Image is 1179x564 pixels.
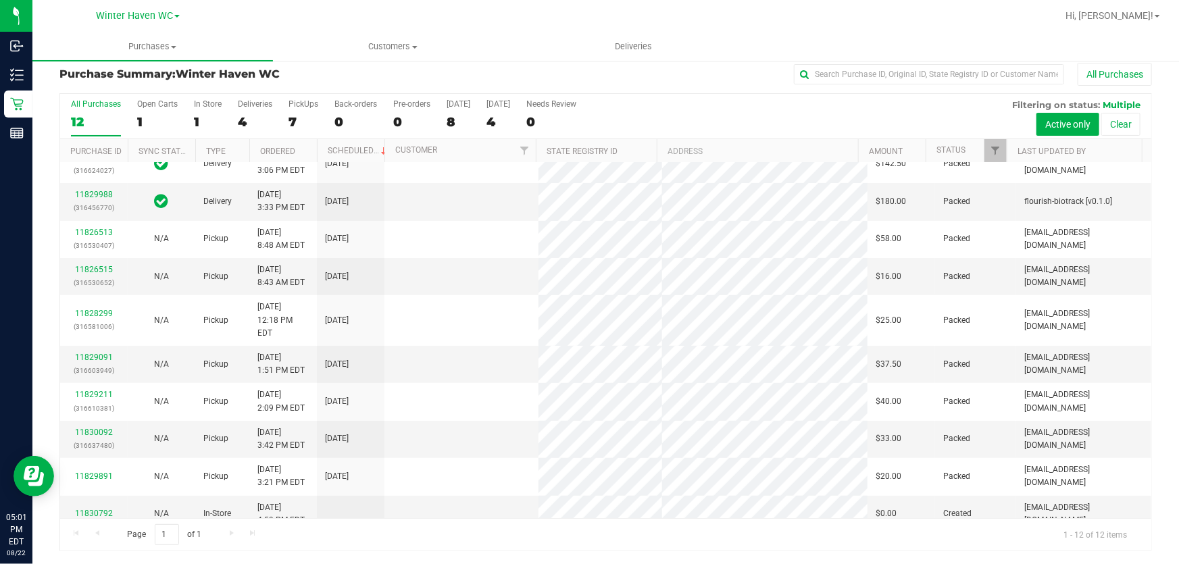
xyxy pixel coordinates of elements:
a: Amount [869,147,903,156]
button: N/A [154,358,169,371]
a: Deliveries [513,32,753,61]
span: Not Applicable [154,272,169,281]
span: [DATE] [325,232,349,245]
span: [DATE] 2:09 PM EDT [257,388,305,414]
span: [EMAIL_ADDRESS][DOMAIN_NAME] [1024,463,1143,489]
span: Not Applicable [154,396,169,406]
span: [DATE] [325,395,349,408]
span: Packed [943,432,970,445]
span: $0.00 [876,507,897,520]
inline-svg: Inventory [10,68,24,82]
span: $37.50 [876,358,901,371]
a: Type [206,147,226,156]
span: [DATE] 3:42 PM EDT [257,426,305,452]
span: Deliveries [597,41,670,53]
span: 1 - 12 of 12 items [1053,524,1138,544]
span: [DATE] 3:21 PM EDT [257,463,305,489]
div: In Store [194,99,222,109]
span: $180.00 [876,195,906,208]
span: [DATE] 1:51 PM EDT [257,351,305,377]
p: 05:01 PM EDT [6,511,26,548]
span: Filtering on status: [1012,99,1100,110]
span: Not Applicable [154,315,169,325]
p: (316456770) [68,201,120,214]
span: [DATE] 3:06 PM EDT [257,151,305,177]
span: [DATE] [325,358,349,371]
span: [DATE] [325,157,349,170]
span: Pickup [203,314,228,327]
span: Pickup [203,432,228,445]
a: Status [936,145,965,155]
div: [DATE] [486,99,510,109]
div: Needs Review [526,99,576,109]
span: [EMAIL_ADDRESS][DOMAIN_NAME] [1024,263,1143,289]
p: (316637480) [68,439,120,452]
button: All Purchases [1078,63,1152,86]
button: N/A [154,507,169,520]
span: [DATE] 3:33 PM EDT [257,188,305,214]
span: [EMAIL_ADDRESS][DOMAIN_NAME] [1024,426,1143,452]
span: $25.00 [876,314,901,327]
span: flourish-biotrack [v0.1.0] [1024,195,1112,208]
div: 4 [238,114,272,130]
span: [DATE] [325,470,349,483]
div: 1 [194,114,222,130]
input: Search Purchase ID, Original ID, State Registry ID or Customer Name... [794,64,1064,84]
a: State Registry ID [547,147,618,156]
span: Not Applicable [154,359,169,369]
div: 0 [393,114,430,130]
span: Winter Haven WC [96,10,173,22]
span: In Sync [155,192,169,211]
h3: Purchase Summary: [59,68,424,80]
inline-svg: Inbound [10,39,24,53]
div: Pre-orders [393,99,430,109]
a: 11829211 [75,390,113,399]
div: 1 [137,114,178,130]
span: [EMAIL_ADDRESS][DOMAIN_NAME] [1024,226,1143,252]
span: [DATE] 12:18 PM EDT [257,301,309,340]
span: Created [943,507,972,520]
span: $58.00 [876,232,901,245]
span: [DATE] [325,195,349,208]
p: (316530407) [68,239,120,252]
div: PickUps [289,99,318,109]
a: 11826515 [75,265,113,274]
a: Purchases [32,32,273,61]
span: Pickup [203,395,228,408]
button: N/A [154,395,169,408]
p: (316603949) [68,364,120,377]
a: Filter [984,139,1007,162]
div: Open Carts [137,99,178,109]
span: In-Store [203,507,231,520]
a: 11829091 [75,353,113,362]
span: [DATE] 8:48 AM EDT [257,226,305,252]
span: Multiple [1103,99,1140,110]
a: Customers [273,32,513,61]
span: Pickup [203,358,228,371]
span: Packed [943,470,970,483]
span: Packed [943,270,970,283]
span: In Sync [155,154,169,173]
th: Address [657,139,858,163]
span: Packed [943,232,970,245]
button: N/A [154,314,169,327]
span: Packed [943,195,970,208]
span: Purchases [32,41,273,53]
span: $40.00 [876,395,901,408]
button: N/A [154,470,169,483]
span: Not Applicable [154,471,169,481]
button: N/A [154,432,169,445]
div: 7 [289,114,318,130]
span: Pickup [203,232,228,245]
div: 12 [71,114,121,130]
div: All Purchases [71,99,121,109]
span: Customers [274,41,513,53]
div: [DATE] [447,99,470,109]
button: N/A [154,270,169,283]
span: Not Applicable [154,234,169,243]
span: [DATE] [325,270,349,283]
p: (316624027) [68,164,120,177]
button: Active only [1036,113,1099,136]
span: [EMAIL_ADDRESS][DOMAIN_NAME] [1024,388,1143,414]
span: Not Applicable [154,509,169,518]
